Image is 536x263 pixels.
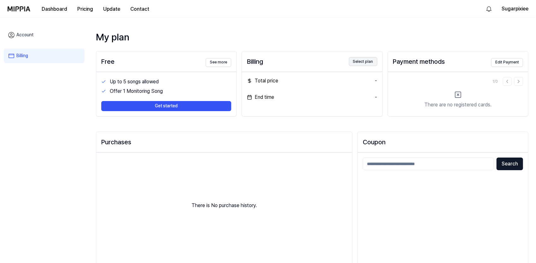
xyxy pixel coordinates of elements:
[491,58,523,67] button: Edit Payment
[37,3,72,15] button: Dashboard
[375,93,377,101] div: -
[8,6,30,11] img: logo
[96,30,528,44] div: My plan
[247,57,263,67] div: Billing
[485,5,493,13] img: 알림
[424,101,492,109] div: There are no registered cards.
[4,49,85,63] a: Billing
[497,158,523,170] button: Search
[72,3,98,15] button: Pricing
[101,96,231,111] a: Get started
[363,137,523,147] h2: Coupon
[492,79,498,84] div: 1 / 0
[375,77,377,85] div: -
[502,5,528,13] button: Sugarpixiee
[206,58,231,67] button: See more
[393,57,445,67] div: Payment methods
[101,137,347,147] div: Purchases
[110,87,231,95] div: Offer 1 Monitoring Song
[206,56,231,67] a: See more
[96,152,352,258] div: There is No purchase history.
[110,78,231,86] div: Up to 5 songs allowed
[349,57,377,66] button: Select plan
[101,57,115,67] div: Free
[98,3,125,15] button: Update
[491,56,523,67] a: Edit Payment
[125,3,154,15] button: Contact
[98,0,125,18] a: Update
[247,93,274,101] div: End time
[101,101,231,111] button: Get started
[4,28,85,42] a: Account
[247,77,278,85] div: Total price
